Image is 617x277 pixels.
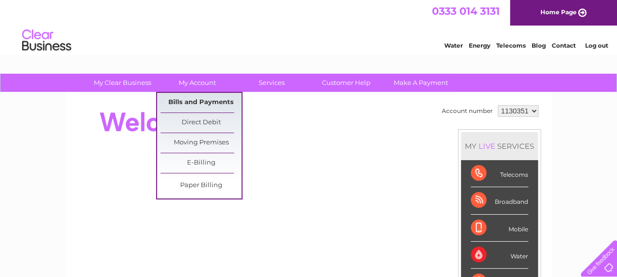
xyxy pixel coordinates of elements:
a: Log out [585,42,608,49]
a: Contact [552,42,576,49]
a: Moving Premises [161,133,241,153]
td: Account number [439,103,495,119]
a: Water [444,42,463,49]
a: Blog [532,42,546,49]
div: LIVE [477,141,497,151]
a: Direct Debit [161,113,241,133]
div: Mobile [471,215,528,242]
a: Bills and Payments [161,93,241,112]
div: Clear Business is a trading name of Verastar Limited (registered in [GEOGRAPHIC_DATA] No. 3667643... [77,5,541,48]
div: MY SERVICES [461,132,538,160]
a: Paper Billing [161,176,241,195]
a: Energy [469,42,490,49]
a: Services [231,74,312,92]
a: Customer Help [306,74,387,92]
a: Telecoms [496,42,526,49]
div: Broadband [471,187,528,214]
a: E-Billing [161,153,241,173]
div: Telecoms [471,160,528,187]
div: Water [471,242,528,269]
a: 0333 014 3131 [432,5,500,17]
img: logo.png [22,26,72,55]
a: My Account [157,74,238,92]
a: Make A Payment [380,74,461,92]
a: My Clear Business [82,74,163,92]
